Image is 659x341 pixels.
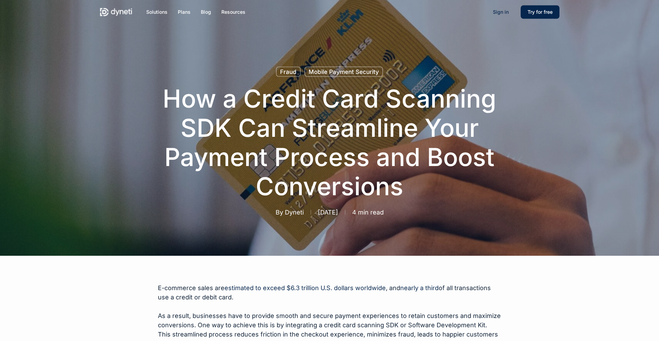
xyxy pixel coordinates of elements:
[201,8,211,16] a: Blog
[276,210,283,215] span: By
[178,9,190,15] span: Plans
[386,284,400,291] span: , and
[285,209,304,216] a: Dyneti
[158,284,224,291] span: E-commerce sales are
[146,9,167,15] span: Solutions
[311,210,345,215] span: [DATE]
[345,210,391,215] span: 4 min read
[528,9,553,15] span: Try for free
[521,8,559,16] a: Try for free
[178,8,190,16] a: Plans
[493,9,509,15] span: Sign in
[221,8,245,16] a: Resources
[146,8,167,16] a: Solutions
[276,67,301,77] a: Fraud
[304,67,383,77] a: Mobile Payment Security
[201,9,211,15] span: Blog
[400,284,439,291] a: nearly a third
[221,9,245,15] span: Resources
[486,7,516,18] a: Sign in
[158,77,501,208] h1: How a Credit Card Scanning SDK Can Streamline Your Payment Process and Boost Conversions
[224,284,386,291] a: estimated to exceed $6.3 trillion U.S. dollars worldwide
